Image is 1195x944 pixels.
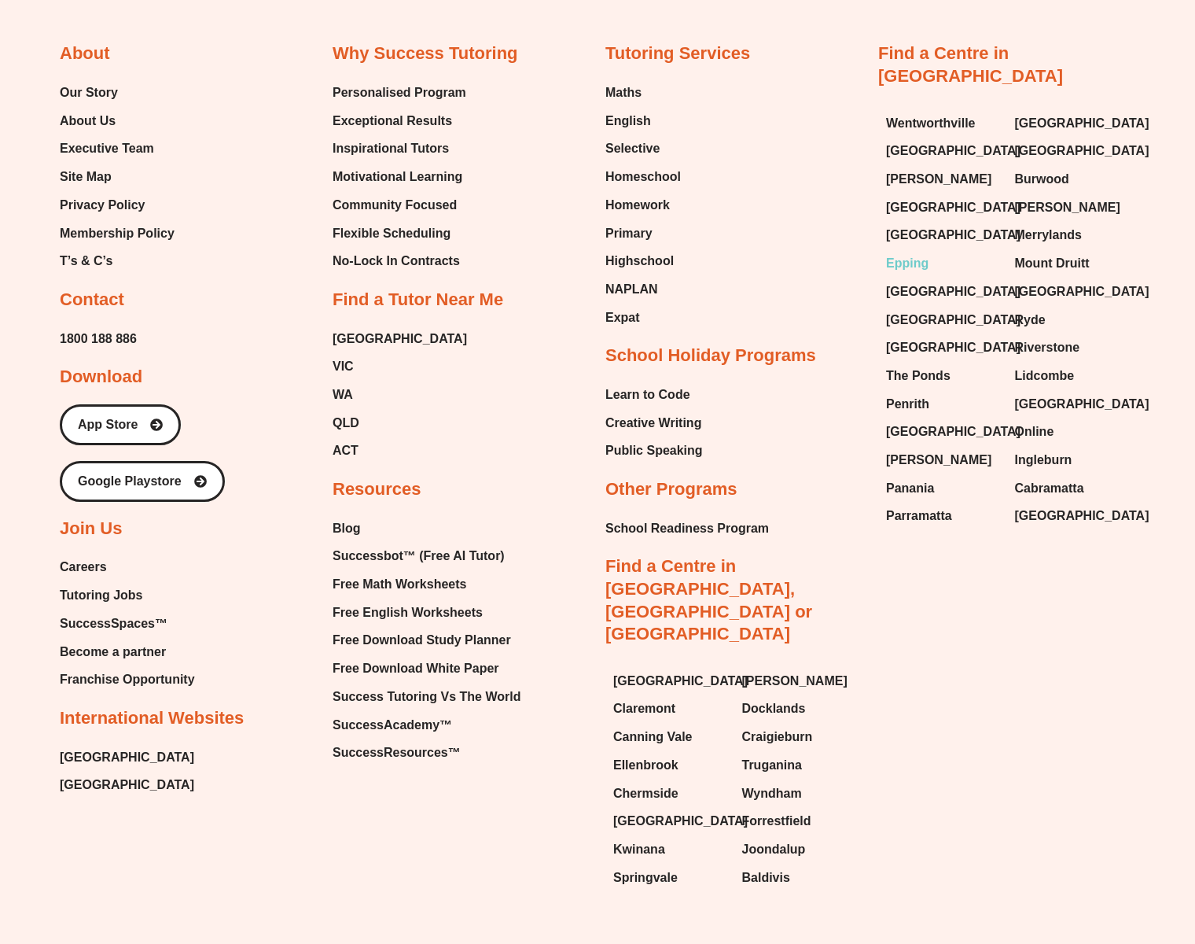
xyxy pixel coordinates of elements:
[886,280,999,304] a: [GEOGRAPHIC_DATA]
[886,420,1020,444] span: [GEOGRAPHIC_DATA]
[1015,280,1149,304] span: [GEOGRAPHIC_DATA]
[60,222,175,245] a: Membership Policy
[1015,393,1128,416] a: [GEOGRAPHIC_DATA]
[1015,112,1128,135] a: [GEOGRAPHIC_DATA]
[333,194,466,217] a: Community Focused
[742,754,802,777] span: Truganina
[886,308,1020,332] span: [GEOGRAPHIC_DATA]
[1015,504,1149,528] span: [GEOGRAPHIC_DATA]
[605,439,703,463] span: Public Speaking
[613,697,675,721] span: Claremont
[613,838,726,861] a: Kwinana
[333,478,421,501] h2: Resources
[333,741,461,765] span: SuccessResources™
[60,612,167,636] span: SuccessSpaces™
[613,754,678,777] span: Ellenbrook
[605,249,674,273] span: Highschool
[1015,112,1149,135] span: [GEOGRAPHIC_DATA]
[1015,139,1149,163] span: [GEOGRAPHIC_DATA]
[886,336,999,360] a: [GEOGRAPHIC_DATA]
[60,668,195,691] a: Franchise Opportunity
[333,165,462,189] span: Motivational Learning
[742,669,848,693] span: [PERSON_NAME]
[1015,139,1128,163] a: [GEOGRAPHIC_DATA]
[886,364,999,388] a: The Ponds
[333,249,466,273] a: No-Lock In Contracts
[1015,448,1128,472] a: Ingleburn
[886,280,1020,304] span: [GEOGRAPHIC_DATA]
[886,336,1020,360] span: [GEOGRAPHIC_DATA]
[60,137,175,160] a: Executive Team
[742,809,855,833] a: Forrestfield
[333,327,467,351] a: [GEOGRAPHIC_DATA]
[886,477,934,500] span: Panania
[333,685,520,709] a: Success Tutoring Vs The World
[78,419,138,431] span: App Store
[886,112,976,135] span: Wentworthville
[60,612,195,636] a: SuccessSpaces™
[742,866,790,890] span: Baldivis
[886,364,950,388] span: The Ponds
[605,194,670,217] span: Homework
[333,544,505,568] span: Successbot™ (Free AI Tutor)
[1015,223,1082,247] span: Merrylands
[1015,336,1128,360] a: Riverstone
[605,383,690,407] span: Learn to Code
[333,81,466,105] span: Personalised Program
[605,222,681,245] a: Primary
[1015,308,1128,332] a: Ryde
[886,168,999,191] a: [PERSON_NAME]
[60,249,112,273] span: T’s & C’s
[742,809,811,833] span: Forrestfield
[1015,168,1069,191] span: Burwood
[333,222,450,245] span: Flexible Scheduling
[333,517,361,540] span: Blog
[333,165,466,189] a: Motivational Learning
[1015,280,1128,304] a: [GEOGRAPHIC_DATA]
[60,81,175,105] a: Our Story
[60,42,110,65] h2: About
[333,629,511,652] span: Free Download Study Planner
[886,448,991,472] span: [PERSON_NAME]
[1015,223,1128,247] a: Merrylands
[60,327,137,351] a: 1800 188 886
[742,838,855,861] a: Joondalup
[742,697,806,721] span: Docklands
[60,746,194,769] a: [GEOGRAPHIC_DATA]
[605,517,769,540] span: School Readiness Program
[333,517,520,540] a: Blog
[60,194,175,217] a: Privacy Policy
[60,640,166,664] span: Become a partner
[333,573,466,596] span: Free Math Worksheets
[605,345,816,367] h2: School Holiday Programs
[333,383,467,407] a: WA
[1015,168,1128,191] a: Burwood
[333,714,452,737] span: SuccessAcademy™
[1015,504,1128,528] a: [GEOGRAPHIC_DATA]
[333,657,520,680] a: Free Download White Paper
[60,707,244,730] h2: International Websites
[60,165,112,189] span: Site Map
[1015,420,1128,444] a: Online
[613,669,748,693] span: [GEOGRAPHIC_DATA]
[605,81,681,105] a: Maths
[605,556,812,643] a: Find a Centre in [GEOGRAPHIC_DATA], [GEOGRAPHIC_DATA] or [GEOGRAPHIC_DATA]
[613,669,726,693] a: [GEOGRAPHIC_DATA]
[333,222,466,245] a: Flexible Scheduling
[60,194,145,217] span: Privacy Policy
[742,838,806,861] span: Joondalup
[742,697,855,721] a: Docklands
[742,669,855,693] a: [PERSON_NAME]
[613,809,726,833] a: [GEOGRAPHIC_DATA]
[60,289,124,312] h2: Contact
[78,475,182,488] span: Google Playstore
[886,252,928,275] span: Epping
[333,714,520,737] a: SuccessAcademy™
[605,42,750,65] h2: Tutoring Services
[605,165,681,189] a: Homeschool
[1015,393,1149,416] span: [GEOGRAPHIC_DATA]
